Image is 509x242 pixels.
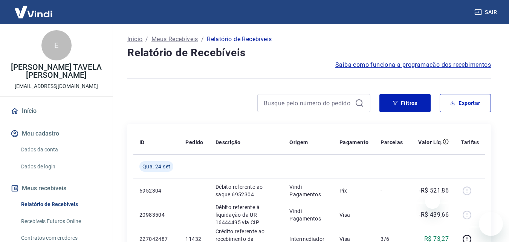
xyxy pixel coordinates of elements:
[41,30,72,60] div: E
[339,139,369,146] p: Pagamento
[479,212,503,236] iframe: Botão para abrir a janela de mensagens
[201,35,204,44] p: /
[139,211,173,219] p: 20983504
[9,125,104,142] button: Meu cadastro
[379,94,431,112] button: Filtros
[216,203,277,226] p: Débito referente à liquidação da UR 16444495 via CIP
[9,180,104,197] button: Meus recebíveis
[419,210,449,219] p: -R$ 439,66
[216,183,277,198] p: Débito referente ao saque 6952304
[185,139,203,146] p: Pedido
[264,97,352,109] input: Busque pelo número do pedido
[18,214,104,229] a: Recebíveis Futuros Online
[381,139,403,146] p: Parcelas
[473,5,500,19] button: Sair
[335,60,491,69] a: Saiba como funciona a programação dos recebimentos
[425,194,440,209] iframe: Fechar mensagem
[9,0,58,23] img: Vindi
[440,94,491,112] button: Exportar
[139,139,145,146] p: ID
[289,183,327,198] p: Vindi Pagamentos
[151,35,198,44] a: Meus Recebíveis
[127,35,142,44] a: Início
[15,82,98,90] p: [EMAIL_ADDRESS][DOMAIN_NAME]
[145,35,148,44] p: /
[142,163,170,170] span: Qua, 24 set
[418,139,443,146] p: Valor Líq.
[289,139,308,146] p: Origem
[139,187,173,194] p: 6952304
[381,211,403,219] p: -
[18,142,104,157] a: Dados da conta
[18,159,104,174] a: Dados de login
[419,186,449,195] p: -R$ 521,86
[461,139,479,146] p: Tarifas
[18,197,104,212] a: Relatório de Recebíveis
[9,103,104,119] a: Início
[127,45,491,60] h4: Relatório de Recebíveis
[339,211,369,219] p: Visa
[381,187,403,194] p: -
[216,139,241,146] p: Descrição
[339,187,369,194] p: Pix
[207,35,272,44] p: Relatório de Recebíveis
[289,207,327,222] p: Vindi Pagamentos
[6,63,107,79] p: [PERSON_NAME] TAVELA [PERSON_NAME]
